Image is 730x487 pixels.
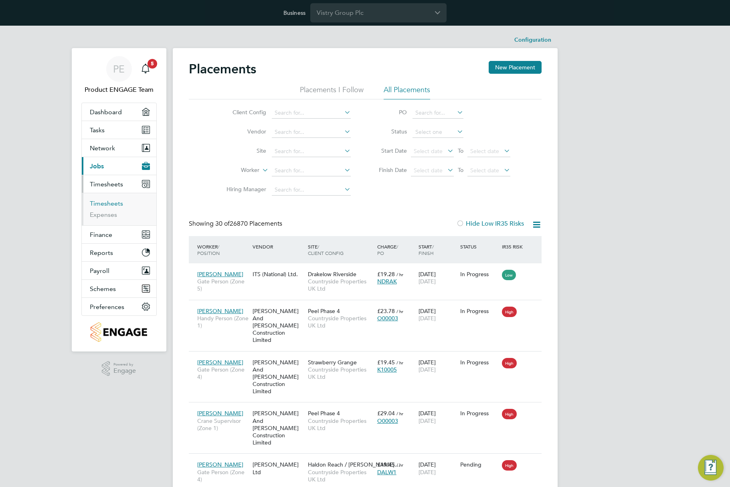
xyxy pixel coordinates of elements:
label: Client Config [220,109,266,116]
span: Schemes [90,285,116,293]
span: Haldon Reach / [PERSON_NAME]… [308,461,400,468]
span: Select date [414,148,443,155]
span: [DATE] [419,315,436,322]
button: Network [82,139,156,157]
a: [PERSON_NAME]Gate Person (Zone 4)[PERSON_NAME] And [PERSON_NAME] Construction LimitedStrawberry G... [195,354,542,361]
span: 30 of [215,220,230,228]
span: 5 [148,59,157,69]
div: [DATE] [417,406,458,428]
span: PE [113,64,125,74]
a: [PERSON_NAME]Crane Supervisor (Zone 1)[PERSON_NAME] And [PERSON_NAME] Construction LimitedPeel Ph... [195,405,542,412]
span: O00003 [377,315,398,322]
div: In Progress [460,410,498,417]
label: Vendor [220,128,266,135]
label: PO [371,109,407,116]
a: Go to home page [81,322,157,342]
a: Expenses [90,211,117,218]
span: Engage [113,368,136,374]
button: Preferences [82,298,156,315]
li: Configuration [514,32,551,48]
label: Start Date [371,147,407,154]
span: [DATE] [419,278,436,285]
span: / Client Config [308,243,344,256]
button: Finance [82,226,156,243]
a: Powered byEngage [102,361,136,376]
span: / PO [377,243,398,256]
label: Finish Date [371,166,407,174]
span: Select date [414,167,443,174]
span: [PERSON_NAME] [197,359,243,366]
label: Status [371,128,407,135]
div: ITS (National) Ltd. [251,267,306,282]
span: Peel Phase 4 [308,307,340,315]
label: Hide Low IR35 Risks [456,220,524,228]
span: £19.45 [377,359,395,366]
span: [DATE] [419,366,436,373]
span: Handy Person (Zone 1) [197,315,249,329]
a: Tasks [82,121,156,139]
div: [DATE] [417,355,458,377]
span: / hr [396,271,403,277]
div: [DATE] [417,457,458,479]
div: IR35 Risk [500,239,528,254]
span: Select date [470,167,499,174]
button: Payroll [82,262,156,279]
span: Countryside Properties UK Ltd [308,469,373,483]
li: Placements I Follow [300,85,364,99]
span: £29.04 [377,410,395,417]
span: K10005 [377,366,397,373]
span: Countryside Properties UK Ltd [308,366,373,380]
span: O00003 [377,417,398,424]
span: Drakelow Riverside [308,271,356,278]
div: Timesheets [82,193,156,225]
span: Reports [90,249,113,257]
input: Search for... [272,184,351,196]
span: To [455,165,466,175]
span: High [502,460,517,471]
span: [PERSON_NAME] [197,307,243,315]
span: High [502,307,517,317]
input: Search for... [272,146,351,157]
div: Worker [195,239,251,260]
span: Peel Phase 4 [308,410,340,417]
button: Schemes [82,280,156,297]
button: Engage Resource Center [698,455,724,481]
a: [PERSON_NAME]Gate Person (Zone 4)[PERSON_NAME] LtdHaldon Reach / [PERSON_NAME]…Countryside Proper... [195,457,542,463]
img: countryside-properties-logo-retina.png [91,322,147,342]
div: In Progress [460,307,498,315]
span: / Finish [419,243,434,256]
span: Network [90,144,115,152]
span: £19.28 [377,271,395,278]
h2: Placements [189,61,256,77]
div: [PERSON_NAME] And [PERSON_NAME] Construction Limited [251,303,306,348]
div: Charge [375,239,417,260]
button: New Placement [489,61,542,74]
span: / hr [396,360,403,366]
div: In Progress [460,271,498,278]
span: / hr [396,462,403,468]
a: [PERSON_NAME]Gate Person (Zone 5)ITS (National) Ltd.Drakelow RiversideCountryside Properties UK L... [195,266,542,273]
span: £19.45 [377,461,395,468]
label: Hiring Manager [220,186,266,193]
span: / hr [396,410,403,416]
span: NDRAK [377,278,397,285]
span: [DATE] [419,469,436,476]
div: [DATE] [417,267,458,289]
span: Select date [470,148,499,155]
span: Payroll [90,267,109,275]
button: Timesheets [82,175,156,193]
span: Countryside Properties UK Ltd [308,417,373,432]
span: Finance [90,231,112,238]
div: Vendor [251,239,306,254]
a: Dashboard [82,103,156,121]
span: [PERSON_NAME] [197,271,243,278]
span: £23.78 [377,307,395,315]
span: Gate Person (Zone 4) [197,366,249,380]
div: Start [417,239,458,260]
span: Gate Person (Zone 4) [197,469,249,483]
span: [PERSON_NAME] [197,461,243,468]
span: Preferences [90,303,124,311]
span: Countryside Properties UK Ltd [308,315,373,329]
div: [PERSON_NAME] And [PERSON_NAME] Construction Limited [251,406,306,450]
nav: Main navigation [72,48,166,352]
